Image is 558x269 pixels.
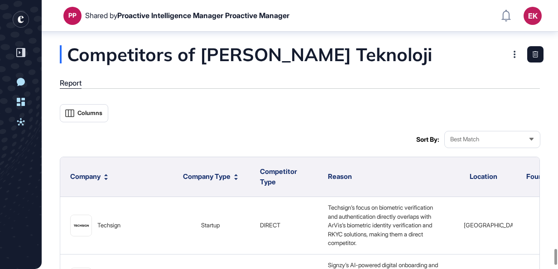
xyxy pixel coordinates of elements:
button: EK [524,7,542,25]
div: Report [60,79,82,87]
span: Reason [328,172,352,181]
span: Best Match [450,136,479,143]
span: Techsign’s focus on biometric verification and authentication directly overlaps with ArVis’s biom... [328,204,434,246]
div: Shared by [85,11,289,20]
button: Company Type [183,172,238,182]
img: Techsign-logo [71,221,91,231]
button: Columns [60,104,108,122]
span: startup [201,221,220,229]
span: DIRECT [260,221,280,229]
span: Columns [77,110,102,116]
span: [GEOGRAPHIC_DATA] [464,221,523,229]
span: Sort By: [416,136,439,143]
button: Company [70,172,108,182]
div: entrapeer-logo [13,11,29,28]
div: PP [68,12,77,19]
span: Location [470,172,497,181]
span: Company Type [183,172,231,182]
div: Competitors of [PERSON_NAME] Teknoloji [60,45,523,63]
span: Competitor Type [260,167,297,186]
div: Techsign [97,221,120,230]
span: Company [70,172,101,182]
span: Proactive Intelligence Manager Proactive Manager [117,11,289,20]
